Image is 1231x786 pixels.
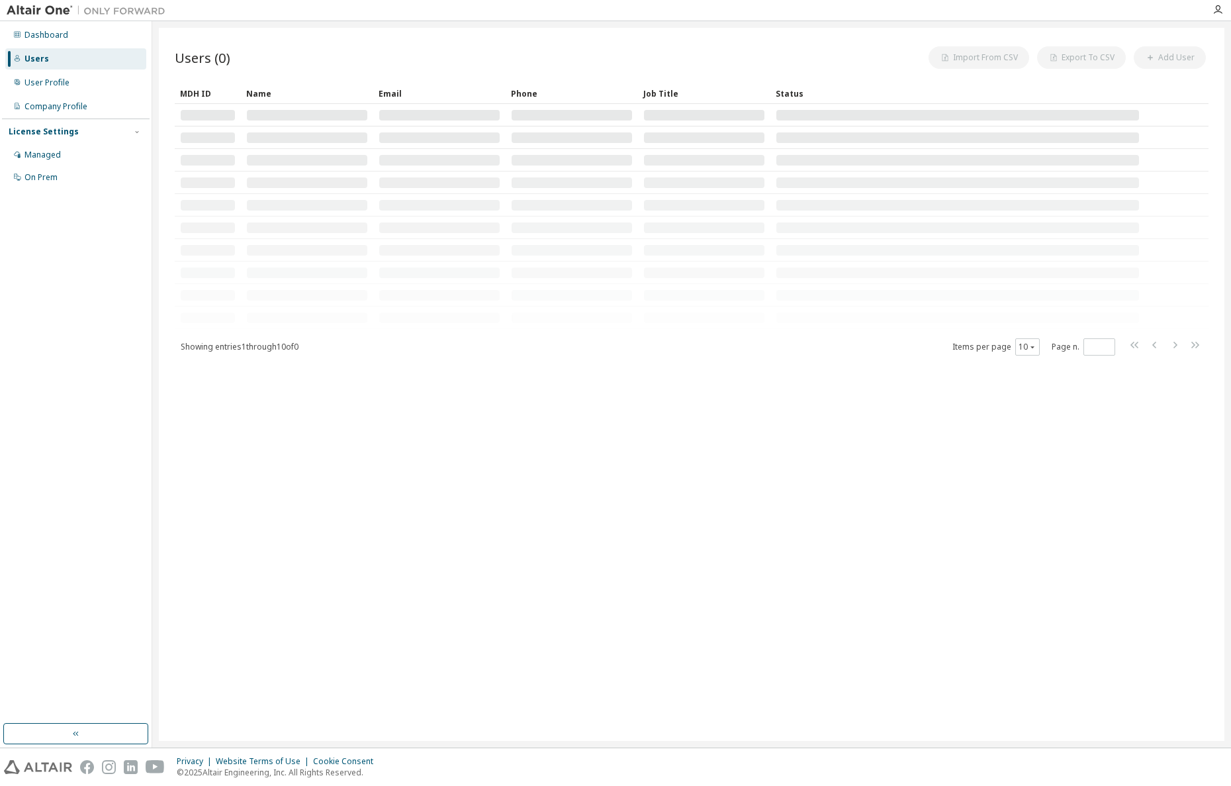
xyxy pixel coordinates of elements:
div: Website Terms of Use [216,756,313,767]
button: Import From CSV [929,46,1029,69]
img: facebook.svg [80,760,94,774]
div: Cookie Consent [313,756,381,767]
span: Showing entries 1 through 10 of 0 [181,341,298,352]
div: On Prem [24,172,58,183]
div: User Profile [24,77,69,88]
div: Managed [24,150,61,160]
button: 10 [1019,342,1036,352]
span: Items per page [952,338,1040,356]
p: © 2025 Altair Engineering, Inc. All Rights Reserved. [177,767,381,778]
div: Job Title [643,83,765,104]
div: Company Profile [24,101,87,112]
div: Dashboard [24,30,68,40]
img: Altair One [7,4,172,17]
div: Status [776,83,1140,104]
div: License Settings [9,126,79,137]
div: Phone [511,83,633,104]
img: instagram.svg [102,760,116,774]
button: Export To CSV [1037,46,1126,69]
div: MDH ID [180,83,236,104]
div: Users [24,54,49,64]
img: altair_logo.svg [4,760,72,774]
div: Email [379,83,500,104]
img: linkedin.svg [124,760,138,774]
div: Name [246,83,368,104]
div: Privacy [177,756,216,767]
span: Page n. [1052,338,1115,356]
button: Add User [1134,46,1206,69]
span: Users (0) [175,48,230,67]
img: youtube.svg [146,760,165,774]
